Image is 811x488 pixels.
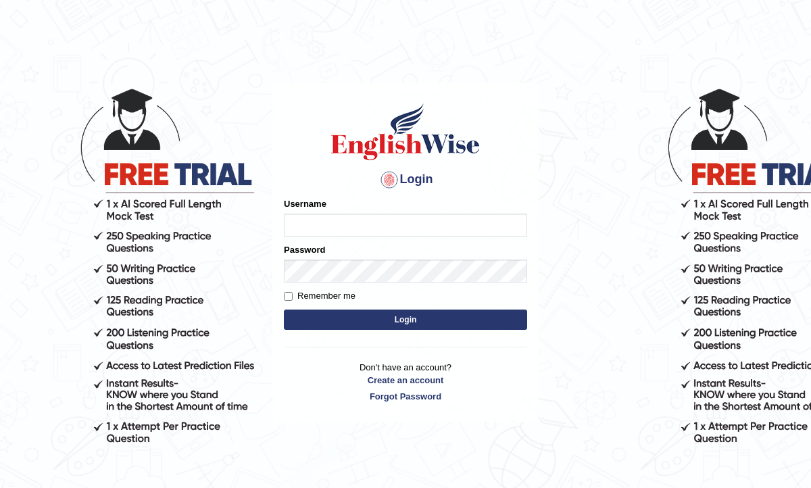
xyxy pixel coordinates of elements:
a: Create an account [284,374,527,387]
p: Don't have an account? [284,361,527,403]
a: Forgot Password [284,390,527,403]
label: Password [284,243,325,256]
label: Username [284,197,326,210]
label: Remember me [284,289,355,303]
input: Remember me [284,292,293,301]
button: Login [284,310,527,330]
img: Logo of English Wise sign in for intelligent practice with AI [328,101,483,162]
h4: Login [284,169,527,191]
